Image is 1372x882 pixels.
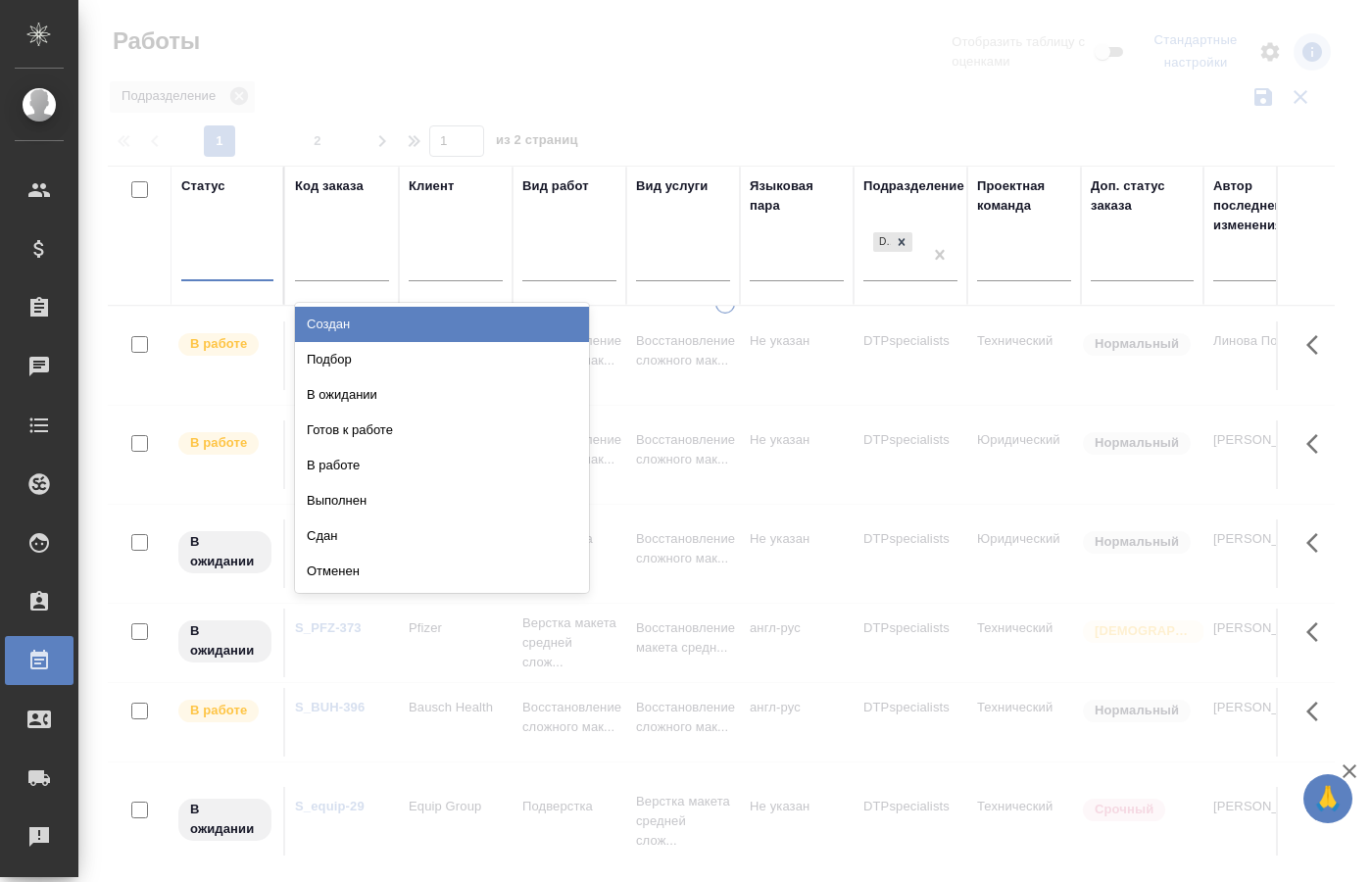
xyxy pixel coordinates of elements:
[750,176,844,216] div: Языковая пара
[409,176,454,196] div: Клиент
[176,529,273,575] div: Исполнитель назначен, приступать к работе пока рано
[190,701,247,720] p: В работе
[190,621,260,661] p: В ожидании
[295,483,589,518] div: Выполнен
[176,430,273,457] div: Исполнитель выполняет работу
[295,554,589,589] div: Отменен
[176,698,273,724] div: Исполнитель выполняет работу
[1295,420,1342,467] button: Здесь прячутся важные кнопки
[190,800,260,839] p: В ожидании
[1213,176,1307,235] div: Автор последнего изменения
[636,176,709,196] div: Вид услуги
[295,377,589,413] div: В ожидании
[522,176,589,196] div: Вид работ
[190,334,247,354] p: В работе
[1295,609,1342,656] button: Здесь прячутся важные кнопки
[1295,688,1342,735] button: Здесь прячутся важные кнопки
[1295,787,1342,834] button: Здесь прячутся важные кнопки
[181,176,225,196] div: Статус
[295,342,589,377] div: Подбор
[295,518,589,554] div: Сдан
[1091,176,1194,216] div: Доп. статус заказа
[1295,321,1342,368] button: Здесь прячутся важные кнопки
[176,618,273,664] div: Исполнитель назначен, приступать к работе пока рано
[176,797,273,843] div: Исполнитель назначен, приступать к работе пока рано
[977,176,1071,216] div: Проектная команда
[295,448,589,483] div: В работе
[1303,774,1352,823] button: 🙏
[295,176,364,196] div: Код заказа
[190,433,247,453] p: В работе
[190,532,260,571] p: В ожидании
[295,413,589,448] div: Готов к работе
[863,176,964,196] div: Подразделение
[1295,519,1342,566] button: Здесь прячутся важные кнопки
[295,307,589,342] div: Создан
[873,232,891,253] div: DTPspecialists
[1311,778,1345,819] span: 🙏
[176,331,273,358] div: Исполнитель выполняет работу
[871,230,914,255] div: DTPspecialists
